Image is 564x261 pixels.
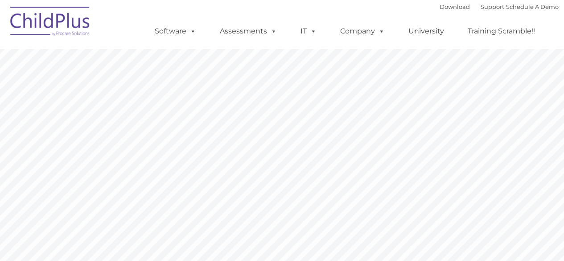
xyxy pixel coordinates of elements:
a: Support [481,3,504,10]
a: Schedule A Demo [506,3,559,10]
a: Training Scramble!! [459,22,544,40]
a: Company [331,22,394,40]
font: | [440,3,559,10]
a: Download [440,3,470,10]
a: IT [292,22,325,40]
a: Software [146,22,205,40]
img: ChildPlus by Procare Solutions [6,0,95,45]
a: Assessments [211,22,286,40]
a: University [399,22,453,40]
